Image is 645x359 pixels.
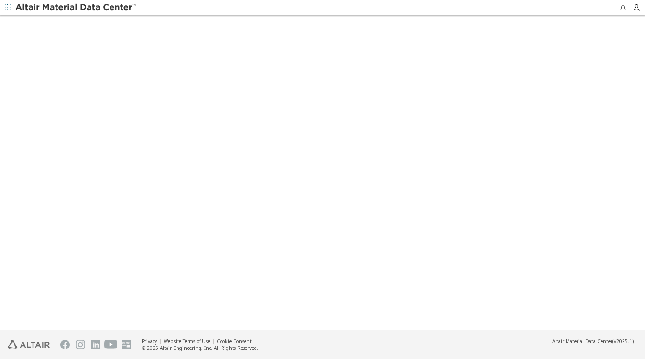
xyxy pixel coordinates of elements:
img: Altair Engineering [8,340,50,349]
div: (v2025.1) [552,338,634,345]
a: Privacy [142,338,157,345]
img: Altair Material Data Center [15,3,137,12]
span: Altair Material Data Center [552,338,612,345]
div: © 2025 Altair Engineering, Inc. All Rights Reserved. [142,345,258,351]
a: Website Terms of Use [164,338,210,345]
a: Cookie Consent [217,338,252,345]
